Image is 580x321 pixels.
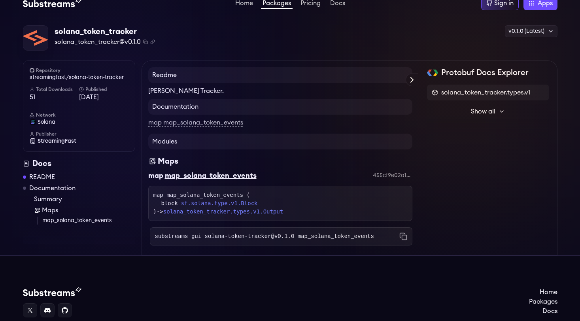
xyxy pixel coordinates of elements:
[529,287,557,297] a: Home
[471,107,495,116] span: Show all
[34,206,135,215] a: Maps
[165,170,257,181] div: map_solana_token_events
[79,86,128,93] h6: Published
[148,67,412,83] h4: Readme
[30,119,36,125] img: solana
[30,118,128,126] a: solana
[30,67,128,74] h6: Repository
[529,306,557,316] a: Docs
[427,104,549,119] button: Show all
[148,170,163,181] div: map
[30,86,79,93] h6: Total Downloads
[148,99,412,115] h4: Documentation
[38,118,55,126] span: solana
[30,137,128,145] a: StreamingFast
[79,93,128,102] span: [DATE]
[30,68,34,73] img: github
[55,37,141,47] span: solana_token_tracker@v0.1.0
[148,134,412,149] h4: Modules
[181,199,258,208] a: sf.solana.type.v1.Block
[441,88,530,97] span: solana_token_tracker.types.v1
[399,232,407,240] button: Copy command to clipboard
[34,207,40,213] img: Map icon
[163,208,283,215] a: solana_token_tracker.types.v1.Output
[30,131,128,137] h6: Publisher
[42,217,135,225] a: map_solana_token_events
[30,93,79,102] span: 51
[143,40,148,44] button: Copy package name and version
[23,26,48,50] img: Package Logo
[441,67,529,78] h2: Protobuf Docs Explorer
[30,74,128,81] a: streamingfast/solana-token-tracker
[150,40,155,44] button: Copy .spkg link to clipboard
[148,86,412,96] p: [PERSON_NAME] Tracker.
[373,172,412,179] div: 455cf9e02a120470fc4ce761932def65e0bacf3f
[505,25,557,37] div: v0.1.0 (Latest)
[158,156,178,167] div: Maps
[155,232,374,240] code: substreams gui solana-token-tracker@v0.1.0 map_solana_token_events
[161,199,407,208] div: block
[23,158,135,169] div: Docs
[38,137,76,145] span: StreamingFast
[157,208,283,215] span: ->
[427,70,438,76] img: Protobuf
[23,287,81,297] img: Substream's logo
[30,112,128,118] h6: Network
[153,191,407,216] div: map map_solana_token_events ( )
[29,172,55,182] a: README
[148,156,156,167] img: Maps icon
[29,183,76,193] a: Documentation
[148,119,243,127] a: map map_solana_token_events
[34,194,135,204] a: Summary
[529,297,557,306] a: Packages
[55,26,155,37] div: solana_token_tracker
